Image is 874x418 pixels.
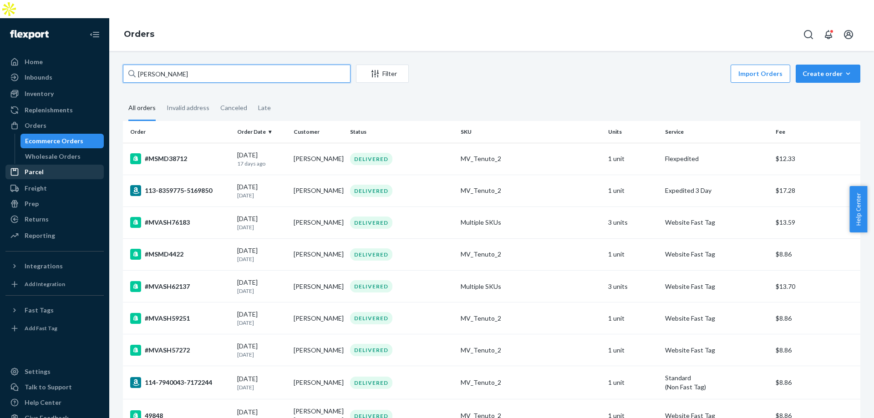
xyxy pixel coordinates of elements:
div: Help Center [25,398,61,407]
p: Website Fast Tag [665,250,768,259]
td: [PERSON_NAME] [290,143,346,175]
div: [DATE] [237,246,286,263]
button: Filter [356,65,409,83]
div: #MVASH62137 [130,281,230,292]
a: Prep [5,196,104,211]
a: Help Center [5,395,104,410]
div: [DATE] [237,342,286,358]
ol: breadcrumbs [117,21,162,48]
div: [DATE] [237,310,286,327]
div: DELIVERED [350,377,392,389]
div: MV_Tenuto_2 [461,186,601,195]
td: $8.86 [772,366,860,399]
img: Flexport logo [10,30,49,39]
a: Inbounds [5,70,104,85]
td: [PERSON_NAME] [290,175,346,206]
td: [PERSON_NAME] [290,334,346,366]
a: Ecommerce Orders [20,134,104,148]
div: Settings [25,367,51,376]
div: Prep [25,199,39,208]
div: #MVASH76183 [130,217,230,228]
div: Freight [25,184,47,193]
td: $8.86 [772,238,860,270]
button: Help Center [849,186,867,232]
div: Wholesale Orders [25,152,81,161]
p: Website Fast Tag [665,282,768,291]
p: Standard [665,373,768,383]
div: DELIVERED [350,217,392,229]
button: Fast Tags [5,303,104,317]
button: Integrations [5,259,104,273]
th: Order [123,121,234,143]
td: 1 unit [605,143,661,175]
td: [PERSON_NAME] [290,366,346,399]
button: Open Search Box [799,25,818,44]
p: [DATE] [237,191,286,199]
td: Multiple SKUs [457,271,605,302]
button: Open notifications [819,25,838,44]
a: Home [5,55,104,69]
div: Talk to Support [25,383,72,392]
div: All orders [128,96,156,121]
p: [DATE] [237,223,286,231]
p: Website Fast Tag [665,218,768,227]
a: Inventory [5,86,104,101]
a: Returns [5,212,104,227]
button: Import Orders [731,65,790,83]
p: [DATE] [237,351,286,358]
div: Inventory [25,89,54,98]
div: MV_Tenuto_2 [461,250,601,259]
div: Invalid address [167,96,209,120]
th: Fee [772,121,860,143]
td: $8.86 [772,302,860,334]
div: Integrations [25,262,63,271]
div: MV_Tenuto_2 [461,378,601,387]
div: DELIVERED [350,312,392,324]
div: #MSMD4422 [130,249,230,260]
div: Create order [803,69,854,78]
td: [PERSON_NAME] [290,302,346,334]
p: Flexpedited [665,154,768,163]
a: Replenishments [5,103,104,117]
div: DELIVERED [350,248,392,261]
td: [PERSON_NAME] [290,238,346,270]
div: MV_Tenuto_2 [461,346,601,355]
div: DELIVERED [350,280,392,292]
td: [PERSON_NAME] [290,271,346,302]
a: Add Fast Tag [5,321,104,336]
a: Wholesale Orders [20,149,104,164]
a: Freight [5,181,104,196]
div: DELIVERED [350,153,392,165]
div: [DATE] [237,182,286,199]
button: Close Navigation [86,25,104,44]
div: DELIVERED [350,185,392,197]
a: Parcel [5,165,104,179]
div: Canceled [220,96,247,120]
td: 3 units [605,206,661,238]
td: $17.28 [772,175,860,206]
td: $8.86 [772,334,860,366]
div: Home [25,57,43,66]
td: $12.33 [772,143,860,175]
div: Customer [294,128,343,136]
a: Orders [5,118,104,133]
p: Expedited 3 Day [665,186,768,195]
td: [PERSON_NAME] [290,206,346,238]
div: Add Integration [25,280,65,288]
input: Search orders [123,65,351,83]
div: [DATE] [237,374,286,391]
div: [DATE] [237,278,286,295]
div: Inbounds [25,73,52,82]
td: $13.70 [772,271,860,302]
p: Website Fast Tag [665,314,768,323]
p: 17 days ago [237,160,286,167]
div: Reporting [25,231,55,240]
a: Reporting [5,228,104,243]
th: Units [605,121,661,143]
div: MV_Tenuto_2 [461,314,601,323]
th: SKU [457,121,605,143]
td: 1 unit [605,238,661,270]
td: 1 unit [605,175,661,206]
div: #MSMD38712 [130,153,230,164]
